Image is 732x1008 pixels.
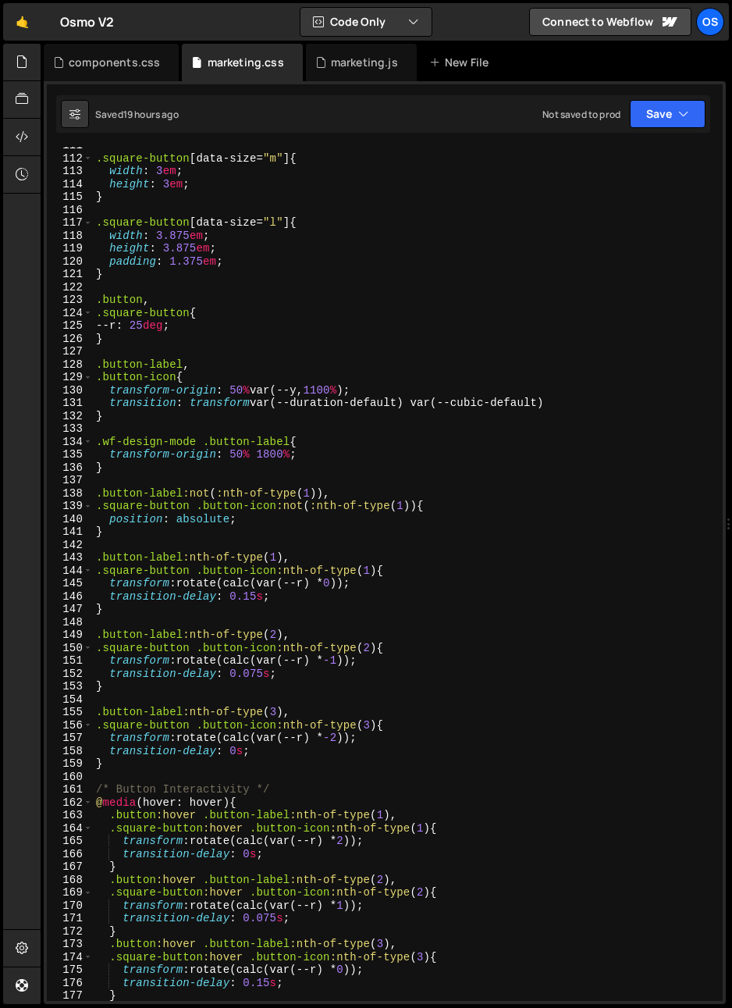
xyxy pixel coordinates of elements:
[47,474,93,487] div: 137
[47,757,93,771] div: 159
[47,165,93,178] div: 113
[47,860,93,874] div: 167
[47,358,93,372] div: 128
[123,108,179,121] div: 19 hours ago
[47,178,93,191] div: 114
[47,319,93,333] div: 125
[60,12,114,31] div: Osmo V2
[630,100,705,128] button: Save
[47,796,93,810] div: 162
[47,255,93,269] div: 120
[47,925,93,939] div: 172
[47,487,93,500] div: 138
[47,242,93,255] div: 119
[47,281,93,294] div: 122
[95,108,179,121] div: Saved
[529,8,691,36] a: Connect to Webflow
[47,539,93,552] div: 142
[47,384,93,397] div: 130
[47,809,93,822] div: 163
[47,191,93,204] div: 115
[331,55,398,70] div: marketing.js
[47,848,93,861] div: 166
[47,436,93,449] div: 134
[47,500,93,513] div: 139
[208,55,284,70] div: marketing.css
[47,963,93,977] div: 175
[47,874,93,887] div: 168
[47,551,93,565] div: 143
[47,461,93,475] div: 136
[47,616,93,629] div: 148
[47,152,93,166] div: 112
[47,371,93,384] div: 129
[47,307,93,320] div: 124
[47,642,93,655] div: 150
[47,268,93,281] div: 121
[47,525,93,539] div: 141
[47,989,93,1003] div: 177
[47,783,93,796] div: 161
[47,333,93,346] div: 126
[300,8,432,36] button: Code Only
[47,422,93,436] div: 133
[47,668,93,681] div: 152
[542,108,620,121] div: Not saved to prod
[47,204,93,217] div: 116
[47,216,93,230] div: 117
[47,938,93,951] div: 173
[47,629,93,642] div: 149
[47,345,93,358] div: 127
[47,951,93,964] div: 174
[47,680,93,693] div: 153
[429,55,495,70] div: New File
[3,3,41,41] a: 🤙
[47,603,93,616] div: 147
[47,886,93,899] div: 169
[47,410,93,423] div: 132
[47,230,93,243] div: 118
[47,693,93,707] div: 154
[47,577,93,590] div: 145
[47,590,93,604] div: 146
[47,294,93,307] div: 123
[47,448,93,461] div: 135
[47,899,93,913] div: 170
[696,8,724,36] a: Os
[47,822,93,835] div: 164
[47,771,93,784] div: 160
[47,513,93,526] div: 140
[47,732,93,745] div: 157
[47,912,93,925] div: 171
[47,745,93,758] div: 158
[47,565,93,578] div: 144
[47,977,93,990] div: 176
[47,706,93,719] div: 155
[47,835,93,848] div: 165
[47,397,93,410] div: 131
[69,55,160,70] div: components.css
[47,654,93,668] div: 151
[47,719,93,732] div: 156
